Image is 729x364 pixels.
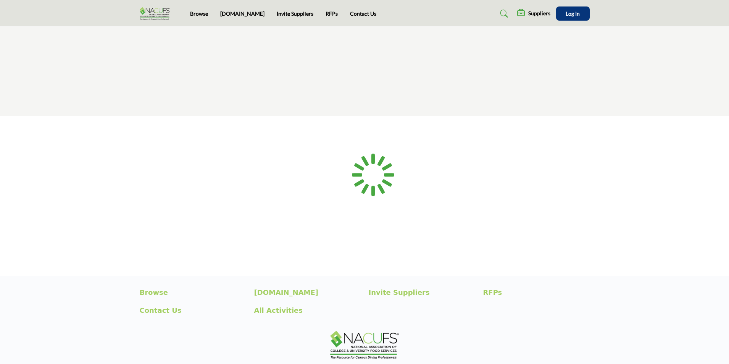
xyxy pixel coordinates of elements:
[350,10,376,17] a: Contact Us
[140,287,246,298] a: Browse
[326,10,338,17] a: RFPs
[528,10,550,17] h5: Suppliers
[493,8,513,20] a: Search
[140,305,246,315] a: Contact Us
[140,7,174,20] img: Site Logo
[483,287,590,298] a: RFPs
[556,6,590,21] button: Log In
[254,287,361,298] a: [DOMAIN_NAME]
[330,331,399,359] img: No Site Logo
[220,10,265,17] a: [DOMAIN_NAME]
[190,10,208,17] a: Browse
[277,10,313,17] a: Invite Suppliers
[566,10,580,17] span: Log In
[369,287,475,298] a: Invite Suppliers
[254,305,361,315] a: All Activities
[517,9,550,18] div: Suppliers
